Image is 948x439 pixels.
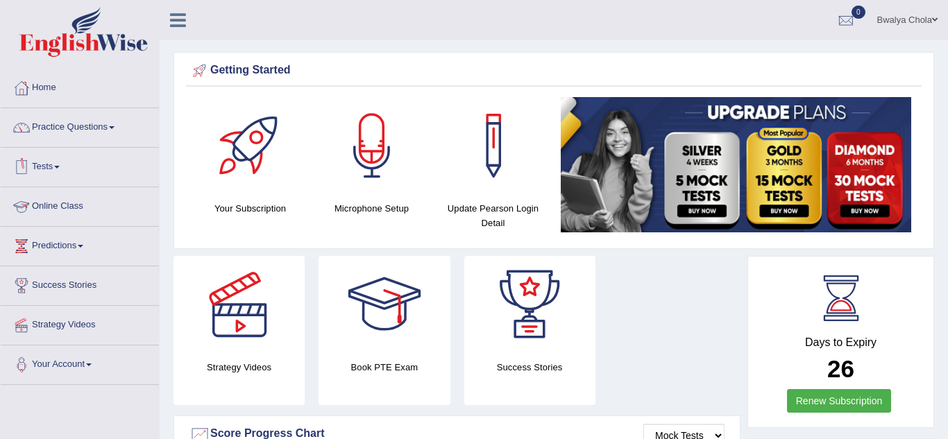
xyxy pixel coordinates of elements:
[1,266,159,301] a: Success Stories
[173,360,305,375] h4: Strategy Videos
[1,227,159,261] a: Predictions
[464,360,595,375] h4: Success Stories
[319,360,450,375] h4: Book PTE Exam
[1,306,159,341] a: Strategy Videos
[439,201,547,230] h4: Update Pearson Login Detail
[189,60,918,81] div: Getting Started
[318,201,425,216] h4: Microphone Setup
[1,345,159,380] a: Your Account
[852,6,865,19] span: 0
[1,187,159,222] a: Online Class
[827,355,854,382] b: 26
[1,69,159,103] a: Home
[787,389,892,413] a: Renew Subscription
[1,148,159,182] a: Tests
[763,336,918,349] h4: Days to Expiry
[196,201,304,216] h4: Your Subscription
[1,108,159,143] a: Practice Questions
[561,97,911,232] img: small5.jpg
